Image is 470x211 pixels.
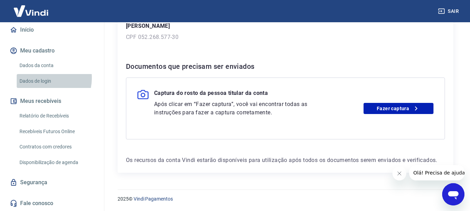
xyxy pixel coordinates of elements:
[126,61,445,72] h6: Documentos que precisam ser enviados
[409,165,464,180] iframe: Mensagem da empresa
[4,5,58,10] span: Olá! Precisa de ajuda?
[8,196,96,211] a: Fale conosco
[126,33,445,41] p: CPF 052.268.577-30
[8,22,96,38] a: Início
[17,140,96,154] a: Contratos com credores
[126,22,445,30] p: [PERSON_NAME]
[17,74,96,88] a: Dados de login
[8,43,96,58] button: Meu cadastro
[8,175,96,190] a: Segurança
[134,196,173,202] a: Vindi Pagamentos
[364,103,433,114] a: Fazer captura
[17,109,96,123] a: Relatório de Recebíveis
[442,183,464,205] iframe: Botão para abrir a janela de mensagens
[17,124,96,139] a: Recebíveis Futuros Online
[437,5,462,18] button: Sair
[137,89,149,100] img: camera.b2297a88bb551696efc9a106f091b8f3.svg
[17,155,96,170] a: Disponibilização de agenda
[17,58,96,73] a: Dados da conta
[8,0,54,22] img: Vindi
[154,89,268,100] p: Captura do rosto da pessoa titular da conta
[392,167,406,180] iframe: Fechar mensagem
[8,94,96,109] button: Meus recebíveis
[126,156,445,164] p: Os recursos da conta Vindi estarão disponíveis para utilização após todos os documentos serem env...
[154,100,336,117] p: Após clicar em “Fazer captura”, você vai encontrar todas as instruções para fazer a captura corre...
[118,195,453,203] p: 2025 ©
